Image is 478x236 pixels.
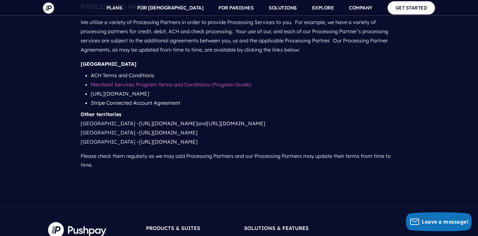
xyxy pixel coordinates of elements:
a: Stripe Connected Account Agreement [91,100,180,106]
span: Leave a message! [422,218,469,225]
p: [GEOGRAPHIC_DATA] – and [GEOGRAPHIC_DATA] – [GEOGRAPHIC_DATA] – [81,107,397,149]
a: ACH Terms and Conditions [91,72,154,78]
a: [URL][DOMAIN_NAME] [207,120,265,127]
p: We utilize a variety of Processing Partners in order to provide Processing Services to you. For e... [81,15,397,57]
a: [URL][DOMAIN_NAME] [139,120,198,127]
b: [GEOGRAPHIC_DATA] [81,61,137,67]
button: Leave a message! [406,212,472,231]
a: GET STARTED [388,1,435,14]
a: [URL][DOMAIN_NAME] [139,139,198,145]
p: Please check them regularly as we may add Processing Partners and our Processing Partners may upd... [81,149,397,172]
b: Other territories [81,111,121,117]
a: Merchant Services Program Terms and Conditions (Program Guide) [91,81,251,88]
a: [URL][DOMAIN_NAME] [139,129,198,136]
a: [URL][DOMAIN_NAME] [91,90,149,97]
